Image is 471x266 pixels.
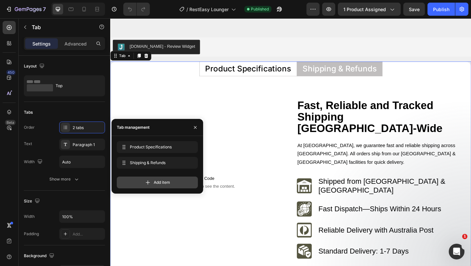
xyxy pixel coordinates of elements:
p: Shipped from [GEOGRAPHIC_DATA] & [GEOGRAPHIC_DATA] [226,172,383,192]
div: 2 tabs [73,125,103,131]
div: Publish [433,6,449,13]
div: Text [24,141,32,147]
span: Custom Code [9,170,190,178]
iframe: Design area [110,18,471,266]
p: At [GEOGRAPHIC_DATA], we guarantee fast and reliable shipping across [GEOGRAPHIC_DATA]. All order... [203,134,383,161]
span: RestEasy Lounger [189,6,229,13]
img: gempages_560213916362212442-0ee51628-7569-492c-84af-309fee40cc35.svg [203,199,219,216]
p: Settings [32,40,51,47]
div: Top [56,78,96,93]
div: Beta [5,120,16,125]
div: Tab [8,38,18,44]
span: Add item [154,180,170,185]
span: Publish the page to see the content. [9,179,190,186]
button: 7 [3,3,49,16]
span: / [186,6,188,13]
p: 7 [43,5,46,13]
p: Standard Delivery: 1-7 Days [226,248,324,258]
button: Publish [427,3,455,16]
div: Paragraph 1 [73,142,103,148]
div: Tab management [117,124,149,130]
h2: Fast, Reliable and Tracked Shipping [GEOGRAPHIC_DATA]-Wide [203,88,384,126]
p: Tab [32,23,87,31]
div: Width [24,214,35,219]
div: Add... [73,231,103,237]
div: 450 [6,70,16,75]
img: gempages_560213916362212442-d8c95b03-5c21-4153-8cc2-458fe291d5cc.svg [203,245,219,261]
img: gempages_560213916362212442-ec398b1a-d588-402a-b002-9e752acc0c70.svg [203,174,219,190]
button: 1 product assigned [338,3,401,16]
input: Auto [60,156,105,168]
span: Shipping & Refunds [130,160,182,166]
p: Shipping & Refunds [209,50,290,59]
div: Background [24,252,56,260]
div: Size [24,197,41,206]
button: Show more [24,173,105,185]
span: Save [409,7,420,12]
div: Tabs [24,109,33,115]
iframe: Intercom live chat [449,244,464,259]
input: Auto [60,211,105,222]
div: Width [24,158,44,166]
p: Reliable Delivery with Australia Post [226,225,352,235]
span: Published [251,6,269,12]
button: Save [403,3,425,16]
span: 1 product assigned [343,6,386,13]
div: Padding [24,231,39,237]
img: gempages_560213916362212442-7290783d-e6d9-4bcb-bbbc-61edbeba9f6b.svg [203,222,219,238]
p: Fast Dispatch—Ships Within 24 Hours [226,202,360,212]
div: Order [24,124,35,130]
div: Undo/Redo [123,3,150,16]
div: Show more [49,176,80,182]
span: Product Specifications [130,144,182,150]
div: Layout [24,62,46,71]
span: 1 [462,234,467,239]
p: Advanced [64,40,87,47]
